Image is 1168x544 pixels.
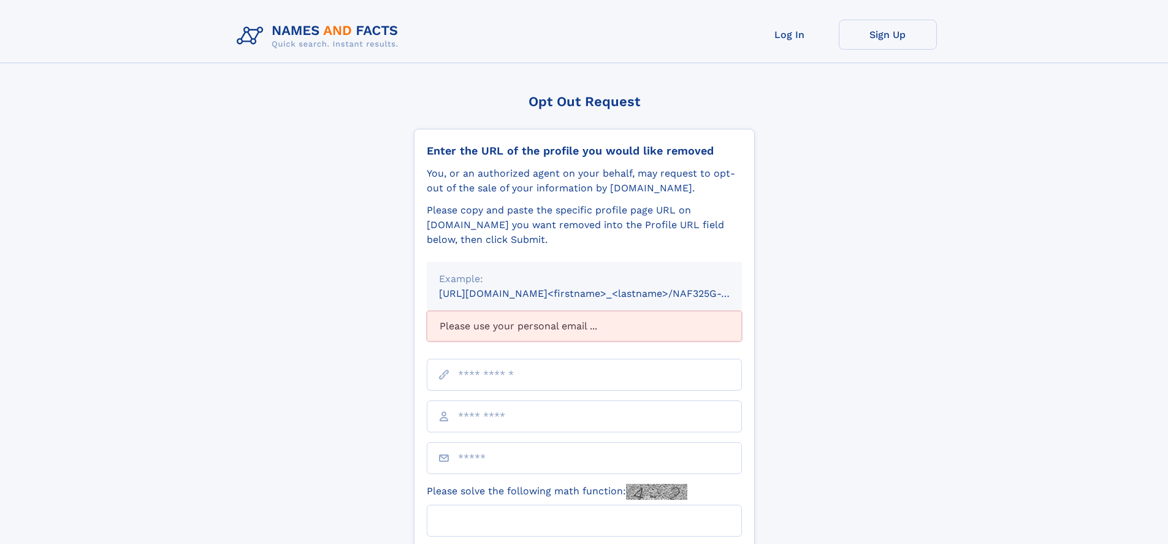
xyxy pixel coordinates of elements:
small: [URL][DOMAIN_NAME]<firstname>_<lastname>/NAF325G-xxxxxxxx [439,288,765,299]
div: Please use your personal email ... [427,311,742,342]
img: Logo Names and Facts [232,20,408,53]
a: Sign Up [839,20,937,50]
div: Opt Out Request [414,94,755,109]
a: Log In [741,20,839,50]
div: Please copy and paste the specific profile page URL on [DOMAIN_NAME] you want removed into the Pr... [427,203,742,247]
div: You, or an authorized agent on your behalf, may request to opt-out of the sale of your informatio... [427,166,742,196]
div: Example: [439,272,730,286]
label: Please solve the following math function: [427,484,687,500]
div: Enter the URL of the profile you would like removed [427,144,742,158]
